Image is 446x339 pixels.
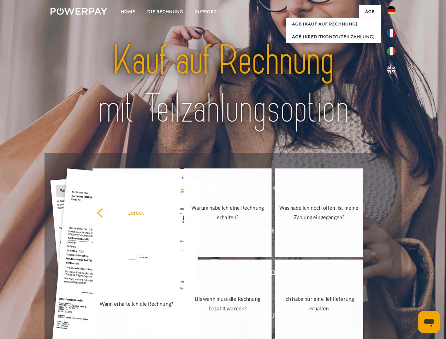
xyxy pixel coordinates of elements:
div: Ich habe nur eine Teillieferung erhalten [279,294,359,313]
img: fr [387,29,396,37]
a: AGB (Kreditkonto/Teilzahlung) [286,30,381,43]
a: agb [359,5,381,18]
div: Was habe ich noch offen, ist meine Zahlung eingegangen? [279,203,359,222]
img: logo-powerpay-white.svg [50,8,107,15]
iframe: Schaltfläche zum Öffnen des Messaging-Fensters [418,311,440,333]
a: SUPPORT [189,5,223,18]
a: AGB (Kauf auf Rechnung) [286,18,381,30]
div: Bis wann muss die Rechnung bezahlt werden? [188,294,267,313]
a: DIE RECHNUNG [141,5,189,18]
img: de [387,6,396,14]
a: Home [115,5,141,18]
img: it [387,47,396,55]
img: title-powerpay_de.svg [67,34,379,135]
div: zurück [97,208,176,217]
a: Was habe ich noch offen, ist meine Zahlung eingegangen? [275,168,363,257]
img: en [387,65,396,74]
div: Wann erhalte ich die Rechnung? [97,299,176,308]
div: Warum habe ich eine Rechnung erhalten? [188,203,267,222]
